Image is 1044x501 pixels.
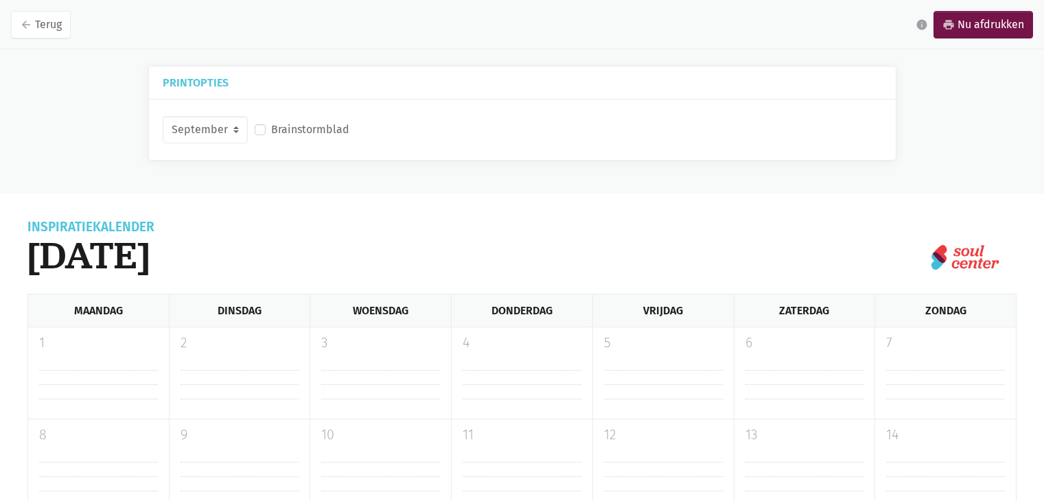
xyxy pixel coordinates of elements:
p: 2 [181,333,299,353]
p: 4 [463,333,581,353]
p: 6 [745,333,864,353]
i: info [916,19,928,31]
div: Zondag [874,294,1017,327]
div: Donderdag [451,294,592,327]
p: 10 [321,425,440,445]
p: 5 [604,333,723,353]
div: Woensdag [310,294,451,327]
div: Maandag [27,294,169,327]
p: 9 [181,425,299,445]
div: Inspiratiekalender [27,221,154,233]
div: Vrijdag [592,294,734,327]
h1: [DATE] [27,233,154,277]
p: 11 [463,425,581,445]
p: 1 [39,333,158,353]
i: print [942,19,955,31]
a: printNu afdrukken [933,11,1033,38]
div: Zaterdag [734,294,875,327]
h5: Printopties [163,78,882,88]
label: Brainstormblad [271,121,349,139]
a: arrow_backTerug [11,11,71,38]
p: 3 [321,333,440,353]
p: 13 [745,425,864,445]
p: 7 [886,333,1005,353]
p: 12 [604,425,723,445]
p: 8 [39,425,158,445]
p: 14 [886,425,1005,445]
i: arrow_back [20,19,32,31]
div: Dinsdag [169,294,310,327]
